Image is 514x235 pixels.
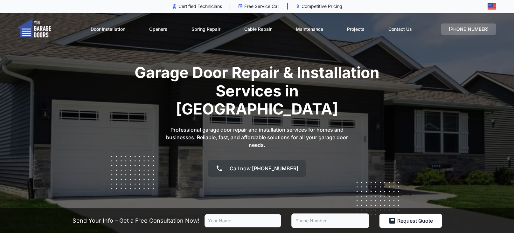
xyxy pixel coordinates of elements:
[441,23,496,35] a: [PHONE_NUMBER]
[347,18,365,40] a: Projects
[178,3,222,10] p: Certified Technicians
[244,18,272,40] a: Cable Repair
[133,63,381,118] h1: Garage Door Repair & Installation Services in [GEOGRAPHIC_DATA]
[162,126,352,149] p: Professional garage door repair and installation services for homes and businesses. Reliable, fas...
[302,3,342,10] p: Competitive Pricing
[205,214,281,227] input: Your Name
[149,18,167,40] a: Openers
[18,19,51,39] img: logo
[449,26,489,32] span: [PHONE_NUMBER]
[291,213,369,228] input: Phone Number
[191,18,220,40] a: Spring Repair
[379,214,442,228] button: Request Quote
[91,18,125,40] a: Door Installation
[244,3,279,10] p: Free Service Call
[208,160,306,177] a: Call now [PHONE_NUMBER]
[388,18,412,40] a: Contact Us
[296,18,323,40] a: Maintenance
[73,216,199,225] p: Send Your Info – Get a Free Consultation Now!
